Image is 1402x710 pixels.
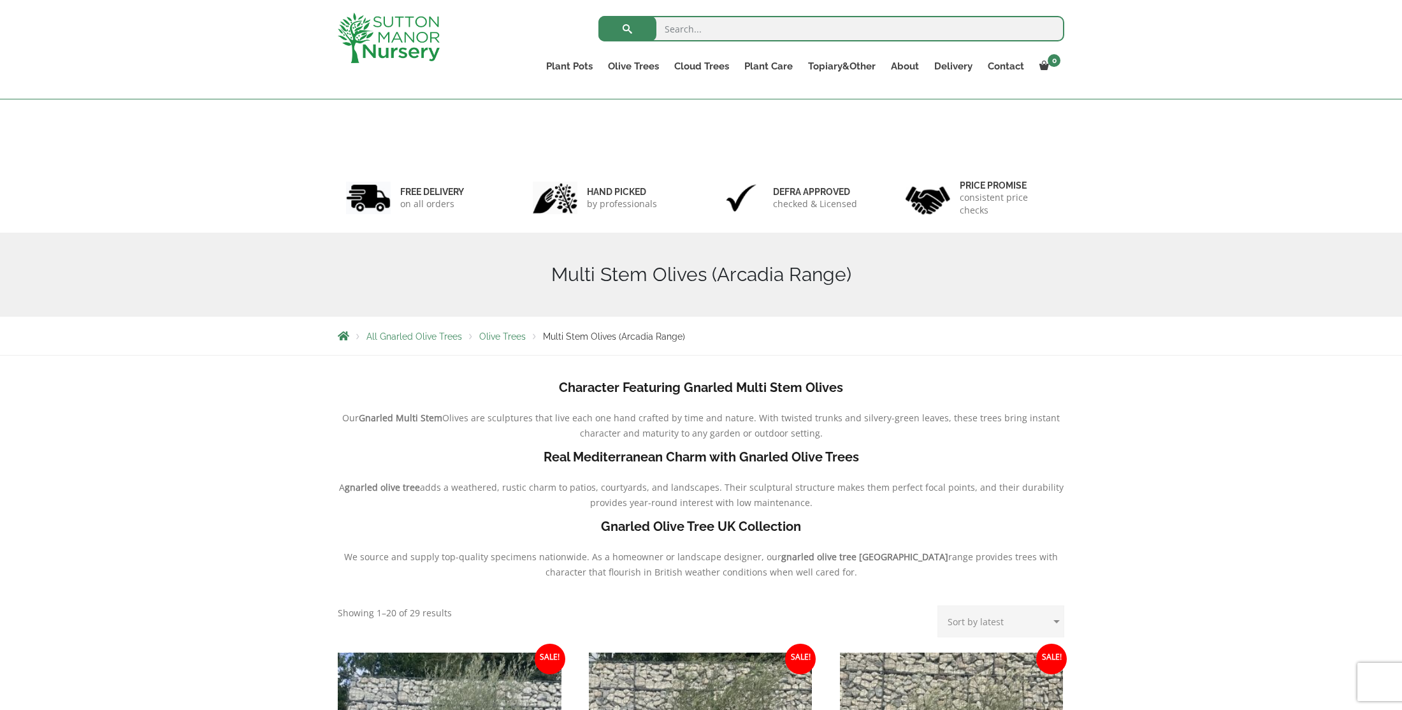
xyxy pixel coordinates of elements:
a: Topiary&Other [800,57,883,75]
h6: Defra approved [773,186,857,198]
a: Contact [980,57,1032,75]
nav: Breadcrumbs [338,331,1064,341]
span: Olives are sculptures that live each one hand crafted by time and nature. With twisted trunks and... [442,412,1060,439]
a: 0 [1032,57,1064,75]
img: 2.jpg [533,182,577,214]
select: Shop order [937,605,1064,637]
span: Multi Stem Olives (Arcadia Range) [543,331,685,342]
p: on all orders [400,198,464,210]
p: by professionals [587,198,657,210]
h6: FREE DELIVERY [400,186,464,198]
p: consistent price checks [960,191,1057,217]
b: Character Featuring Gnarled Multi Stem Olives [559,380,843,395]
b: Gnarled Olive Tree UK Collection [601,519,801,534]
h6: hand picked [587,186,657,198]
span: adds a weathered, rustic charm to patios, courtyards, and landscapes. Their sculptural structure ... [420,481,1064,509]
p: checked & Licensed [773,198,857,210]
img: logo [338,13,440,63]
a: Olive Trees [479,331,526,342]
b: Gnarled Multi Stem [359,412,442,424]
p: Showing 1–20 of 29 results [338,605,452,621]
span: Our [342,412,359,424]
a: About [883,57,927,75]
span: Sale! [535,644,565,674]
h6: Price promise [960,180,1057,191]
a: Plant Pots [538,57,600,75]
a: Plant Care [737,57,800,75]
img: 4.jpg [906,178,950,217]
img: 3.jpg [719,182,763,214]
input: Search... [598,16,1064,41]
span: A [339,481,345,493]
span: 0 [1048,54,1060,67]
span: Sale! [785,644,816,674]
span: Sale! [1036,644,1067,674]
img: 1.jpg [346,182,391,214]
b: Real Mediterranean Charm with Gnarled Olive Trees [544,449,859,465]
a: Cloud Trees [667,57,737,75]
a: Delivery [927,57,980,75]
span: We source and supply top-quality specimens nationwide. As a homeowner or landscape designer, our [344,551,781,563]
b: gnarled olive tree [345,481,420,493]
h1: Multi Stem Olives (Arcadia Range) [338,263,1064,286]
a: All Gnarled Olive Trees [366,331,462,342]
a: Olive Trees [600,57,667,75]
b: gnarled olive tree [GEOGRAPHIC_DATA] [781,551,948,563]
